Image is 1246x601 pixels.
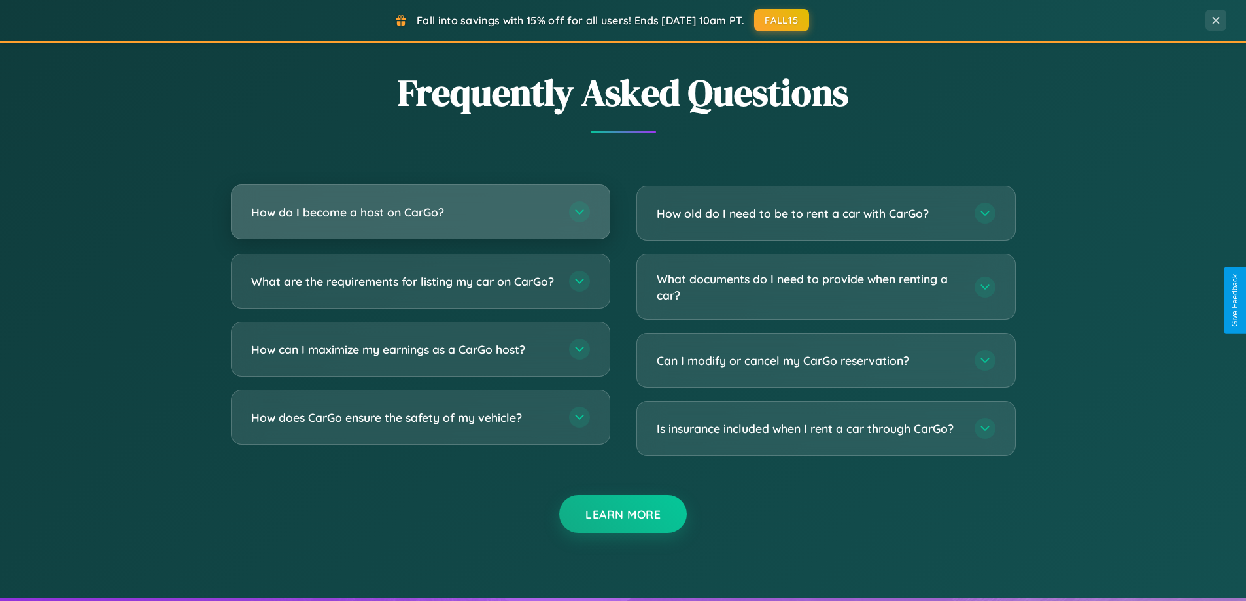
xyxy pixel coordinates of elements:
[657,205,961,222] h3: How old do I need to be to rent a car with CarGo?
[251,341,556,358] h3: How can I maximize my earnings as a CarGo host?
[251,409,556,426] h3: How does CarGo ensure the safety of my vehicle?
[231,67,1016,118] h2: Frequently Asked Questions
[417,14,744,27] span: Fall into savings with 15% off for all users! Ends [DATE] 10am PT.
[559,495,687,533] button: Learn More
[657,352,961,369] h3: Can I modify or cancel my CarGo reservation?
[251,204,556,220] h3: How do I become a host on CarGo?
[251,273,556,290] h3: What are the requirements for listing my car on CarGo?
[1230,274,1239,327] div: Give Feedback
[754,9,809,31] button: FALL15
[657,421,961,437] h3: Is insurance included when I rent a car through CarGo?
[657,271,961,303] h3: What documents do I need to provide when renting a car?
